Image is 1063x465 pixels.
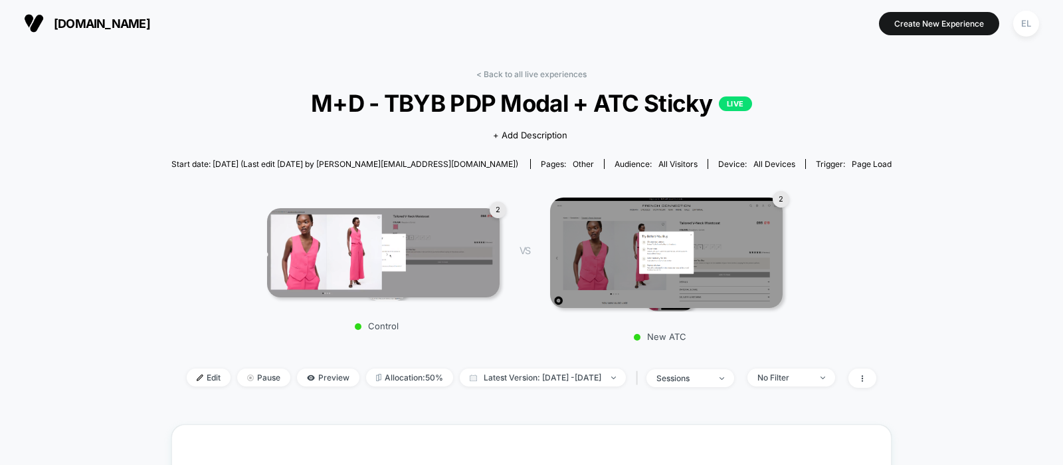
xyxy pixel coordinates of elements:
[573,159,594,169] span: other
[260,321,493,331] p: Control
[460,369,626,387] span: Latest Version: [DATE] - [DATE]
[490,202,506,218] div: 2
[550,198,783,309] img: New ATC main
[470,375,477,381] img: calendar
[187,369,231,387] span: Edit
[615,159,698,169] div: Audience:
[720,377,724,380] img: end
[656,373,710,383] div: sessions
[719,96,752,111] p: LIVE
[757,373,811,383] div: No Filter
[297,369,359,387] span: Preview
[54,17,150,31] span: [DOMAIN_NAME]
[773,191,789,208] div: 2
[753,159,795,169] span: all devices
[24,13,44,33] img: Visually logo
[366,369,453,387] span: Allocation: 50%
[237,369,290,387] span: Pause
[632,369,646,388] span: |
[816,159,892,169] div: Trigger:
[708,159,805,169] span: Device:
[171,159,518,169] span: Start date: [DATE] (Last edit [DATE] by [PERSON_NAME][EMAIL_ADDRESS][DOMAIN_NAME])
[658,159,698,169] span: All Visitors
[493,129,567,142] span: + Add Description
[267,208,500,297] img: Control main
[541,159,594,169] div: Pages:
[611,377,616,379] img: end
[207,89,855,117] span: M+D - TBYB PDP Modal + ATC Sticky
[852,159,892,169] span: Page Load
[879,12,999,35] button: Create New Experience
[197,375,203,381] img: edit
[520,245,530,256] span: VS
[247,375,254,381] img: end
[543,331,776,342] p: New ATC
[821,377,825,379] img: end
[376,374,381,381] img: rebalance
[1009,10,1043,37] button: EL
[1013,11,1039,37] div: EL
[476,69,587,79] a: < Back to all live experiences
[20,13,154,34] button: [DOMAIN_NAME]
